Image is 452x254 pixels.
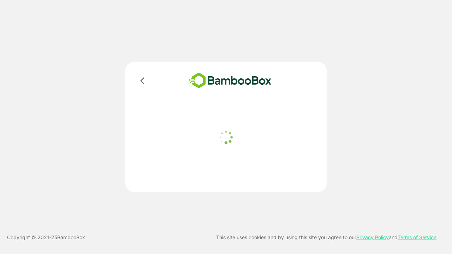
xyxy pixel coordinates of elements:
img: loader [217,128,235,146]
p: This site uses cookies and by using this site you agree to our and [216,233,436,242]
img: bamboobox [178,71,282,91]
a: Terms of Service [398,234,436,240]
a: Privacy Policy [356,234,389,240]
p: Copyright © 2021- 25 BambooBox [7,233,85,242]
